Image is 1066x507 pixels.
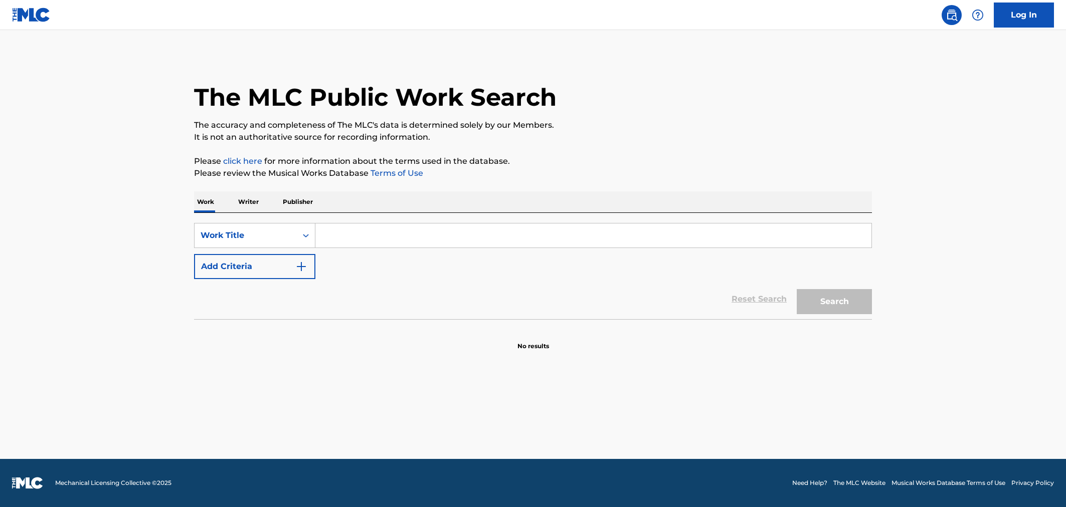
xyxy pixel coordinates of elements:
a: Need Help? [792,478,827,487]
div: Help [968,5,988,25]
p: Publisher [280,191,316,212]
button: Add Criteria [194,254,315,279]
span: Mechanical Licensing Collective © 2025 [55,478,171,487]
p: No results [517,330,549,351]
div: Work Title [201,229,291,241]
p: It is not an authoritative source for recording information. [194,131,872,143]
a: Privacy Policy [1011,478,1054,487]
a: The MLC Website [833,478,885,487]
p: Please for more information about the terms used in the database. [194,155,872,167]
iframe: Chat Widget [1016,459,1066,507]
img: search [946,9,958,21]
p: Writer [235,191,262,212]
p: Please review the Musical Works Database [194,167,872,179]
a: Log In [994,3,1054,28]
h1: The MLC Public Work Search [194,82,557,112]
a: click here [223,156,262,166]
p: Work [194,191,217,212]
img: logo [12,477,43,489]
p: The accuracy and completeness of The MLC's data is determined solely by our Members. [194,119,872,131]
img: 9d2ae6d4665cec9f34b9.svg [295,261,307,273]
img: help [972,9,984,21]
form: Search Form [194,223,872,319]
a: Terms of Use [369,168,423,178]
img: MLC Logo [12,8,51,22]
a: Public Search [942,5,962,25]
a: Musical Works Database Terms of Use [892,478,1005,487]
